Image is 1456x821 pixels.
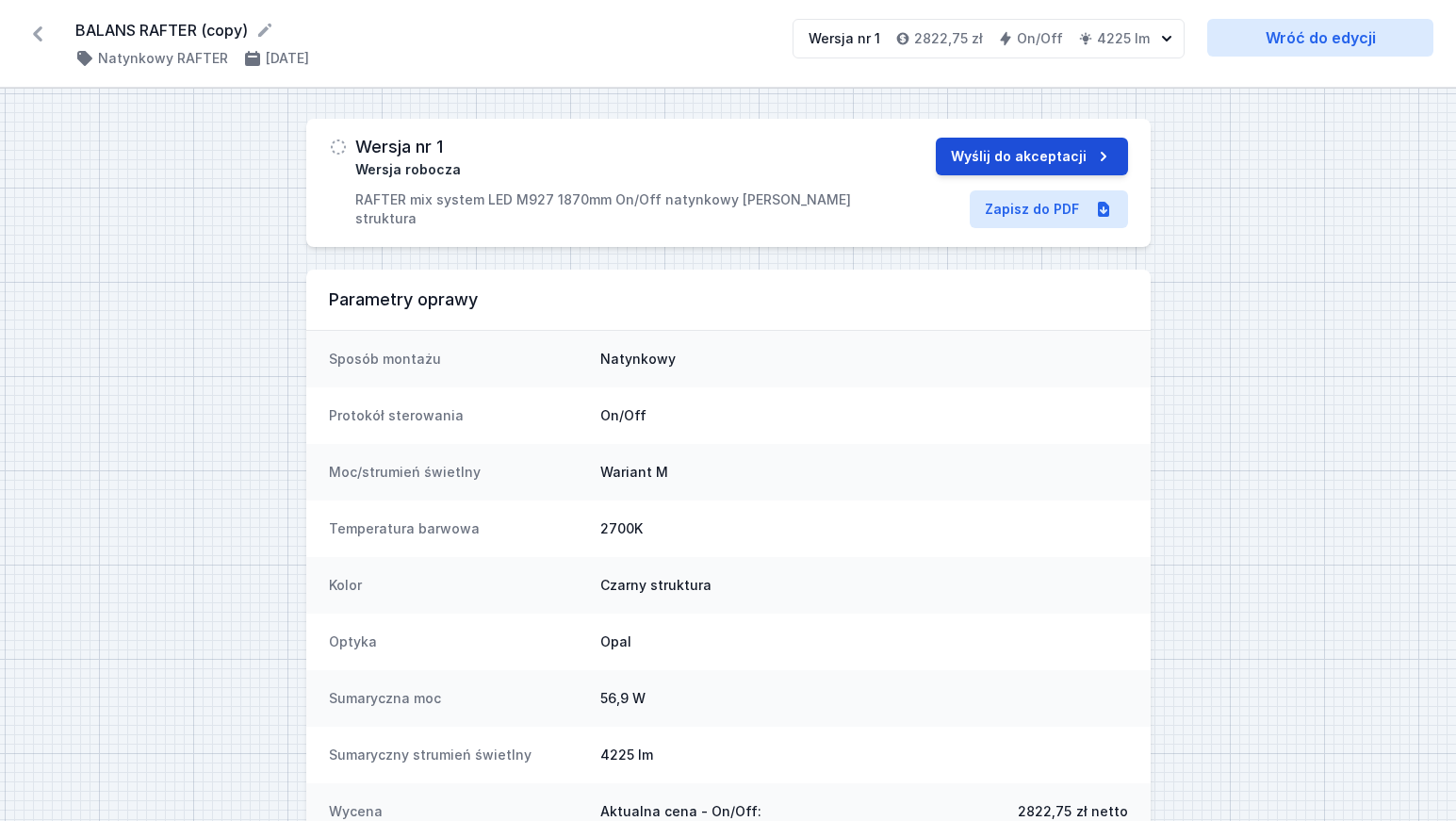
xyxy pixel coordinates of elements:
dt: Optyka [329,632,585,651]
a: Zapisz do PDF [970,190,1128,228]
button: Edytuj nazwę projektu [255,21,274,40]
div: Wersja nr 1 [809,29,880,48]
dd: Wariant M [600,463,1128,482]
dt: Sumaryczny strumień świetlny [329,746,585,764]
span: Wersja robocza [355,160,461,179]
dt: Protokół sterowania [329,406,585,425]
dt: Moc/strumień świetlny [329,463,585,482]
span: Aktualna cena - On/Off: [600,802,761,821]
dt: Sumaryczna moc [329,689,585,708]
h3: Wersja nr 1 [355,138,443,156]
dd: Opal [600,632,1128,651]
dd: Czarny struktura [600,576,1128,595]
img: draft.svg [329,138,348,156]
a: Wróć do edycji [1207,19,1433,57]
p: RAFTER mix system LED M927 1870mm On/Off natynkowy [PERSON_NAME] struktura [355,190,861,228]
dd: 56,9 W [600,689,1128,708]
h4: 4225 lm [1097,29,1150,48]
h4: [DATE] [266,49,309,68]
h4: Natynkowy RAFTER [98,49,228,68]
dt: Kolor [329,576,585,595]
dd: 2700K [600,519,1128,538]
span: 2822,75 zł netto [1018,802,1128,821]
h4: 2822,75 zł [914,29,983,48]
h4: On/Off [1017,29,1063,48]
dt: Sposób montażu [329,350,585,369]
button: Wersja nr 12822,75 złOn/Off4225 lm [793,19,1185,58]
dt: Temperatura barwowa [329,519,585,538]
dd: Natynkowy [600,350,1128,369]
form: BALANS RAFTER (copy) [75,19,770,41]
dd: 4225 lm [600,746,1128,764]
dd: On/Off [600,406,1128,425]
button: Wyślij do akceptacji [936,138,1128,175]
h3: Parametry oprawy [329,288,1128,311]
